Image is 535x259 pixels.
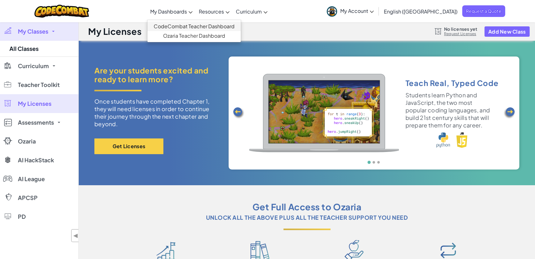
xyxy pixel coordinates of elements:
a: Ozaria Teacher Dashboard [147,31,241,40]
span: ◀ [73,231,78,240]
h1: My Licenses [88,25,141,37]
span: Teacher Toolkit [18,82,60,88]
p: Once students have completed Chapter 1, they will need licenses in order to continue their journe... [94,98,219,128]
span: AI League [18,176,45,182]
span: Assessments [18,120,54,125]
p: Students learn Python and JavaScript, the two most popular coding languages, and build 21st centu... [405,91,493,129]
span: Curriculum [236,8,262,15]
img: CodeCombat logo [34,5,89,18]
span: English ([GEOGRAPHIC_DATA]) [384,8,458,15]
span: My Licenses [18,101,51,106]
span: Get Full Access to Ozaria [252,201,362,213]
span: My Dashboards [150,8,187,15]
span: My Account [340,8,374,14]
img: Device_1.png [249,74,399,152]
img: Arrow_Left.png [232,107,245,119]
button: Get Licenses [94,138,163,154]
a: My Account [324,1,377,21]
a: English ([GEOGRAPHIC_DATA]) [381,3,461,20]
span: Are your students excited and ready to learn more? [94,66,219,84]
a: My Dashboards [147,3,196,20]
span: AI HackStack [18,157,54,163]
img: avatar [327,6,337,17]
a: CodeCombat Teacher Dashboard [147,22,241,31]
span: Resources [199,8,224,15]
a: Curriculum [233,3,271,20]
span: Ozaria [18,138,36,144]
img: python_logo.png [436,132,450,148]
span: Unlock all the above plus all the teacher support you need [206,213,408,222]
a: Resources [196,3,233,20]
span: Teach Real, Typed Code [405,78,499,88]
img: javascript_logo.png [456,132,468,148]
a: Request Licenses [444,31,477,36]
img: Arrow_Left.png [503,107,516,119]
span: Curriculum [18,63,49,69]
a: Request a Quote [462,5,505,17]
span: My Classes [18,29,48,34]
span: No licenses yet [444,26,477,31]
button: Add New Class [485,26,530,37]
